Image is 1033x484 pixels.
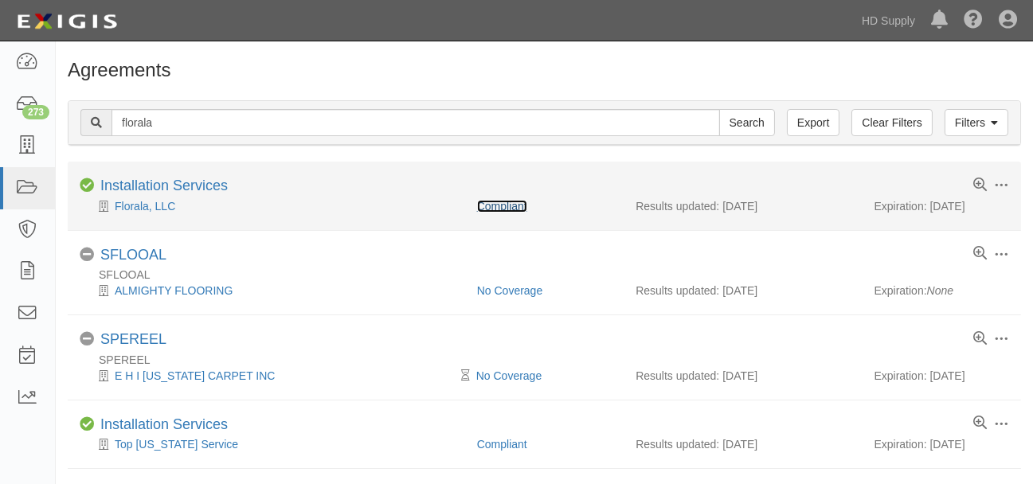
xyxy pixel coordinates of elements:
div: Expiration: [DATE] [875,198,1010,214]
div: ALMIGHTY FLOORING [80,283,465,299]
a: SFLOOAL [100,247,166,263]
i: No Coverage [80,248,94,262]
div: 273 [22,105,49,119]
div: Installation Services [100,416,228,434]
div: Results updated: [DATE] [636,283,850,299]
div: Results updated: [DATE] [636,198,850,214]
a: View results summary [973,247,987,261]
div: Florala, LLC [80,198,465,214]
div: SPEREEL [80,352,1021,368]
a: ALMIGHTY FLOORING [115,284,233,297]
h1: Agreements [68,60,1021,80]
a: View results summary [973,178,987,193]
em: None [927,284,953,297]
div: Results updated: [DATE] [636,368,850,384]
div: SFLOOAL [80,267,1021,283]
a: Installation Services [100,416,228,432]
img: logo-5460c22ac91f19d4615b14bd174203de0afe785f0fc80cf4dbbc73dc1793850b.png [12,7,122,36]
a: HD Supply [854,5,923,37]
a: No Coverage [477,284,543,297]
a: Compliant [477,200,527,213]
div: Expiration: [DATE] [875,436,1010,452]
a: Florala, LLC [115,200,175,213]
div: Expiration: [875,283,1010,299]
a: View results summary [973,416,987,431]
i: Compliant [80,417,94,431]
a: View results summary [973,332,987,346]
a: SPEREEL [100,331,166,347]
a: E H I [US_STATE] CARPET INC [115,369,275,382]
div: Expiration: [DATE] [875,368,1010,384]
i: Help Center - Complianz [964,11,983,30]
a: Compliant [477,438,527,451]
div: SFLOOAL [100,247,166,264]
a: No Coverage [476,369,542,382]
div: Top Florida Service [80,436,465,452]
a: Top [US_STATE] Service [115,438,238,451]
i: Pending Review [461,370,470,381]
a: Export [787,109,839,136]
i: No Coverage [80,332,94,346]
a: Filters [945,109,1008,136]
div: E H I FLORIDA CARPET INC [80,368,465,384]
i: Compliant [80,178,94,193]
input: Search [719,109,775,136]
div: Results updated: [DATE] [636,436,850,452]
a: Installation Services [100,178,228,193]
div: SPEREEL [100,331,166,349]
a: Clear Filters [851,109,932,136]
input: Search [112,109,720,136]
div: Installation Services [100,178,228,195]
